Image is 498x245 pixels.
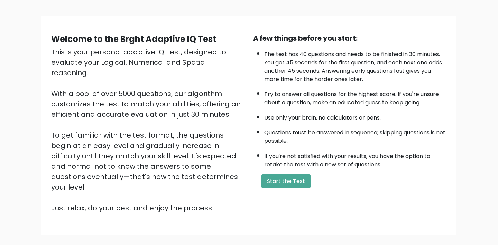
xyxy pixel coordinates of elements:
button: Start the Test [261,174,311,188]
div: A few things before you start: [253,33,447,43]
li: The test has 40 questions and needs to be finished in 30 minutes. You get 45 seconds for the firs... [264,47,447,84]
div: This is your personal adaptive IQ Test, designed to evaluate your Logical, Numerical and Spatial ... [51,47,245,213]
li: Use only your brain, no calculators or pens. [264,110,447,122]
li: If you're not satisfied with your results, you have the option to retake the test with a new set ... [264,149,447,169]
li: Try to answer all questions for the highest score. If you're unsure about a question, make an edu... [264,87,447,107]
b: Welcome to the Brght Adaptive IQ Test [51,33,216,45]
li: Questions must be answered in sequence; skipping questions is not possible. [264,125,447,145]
